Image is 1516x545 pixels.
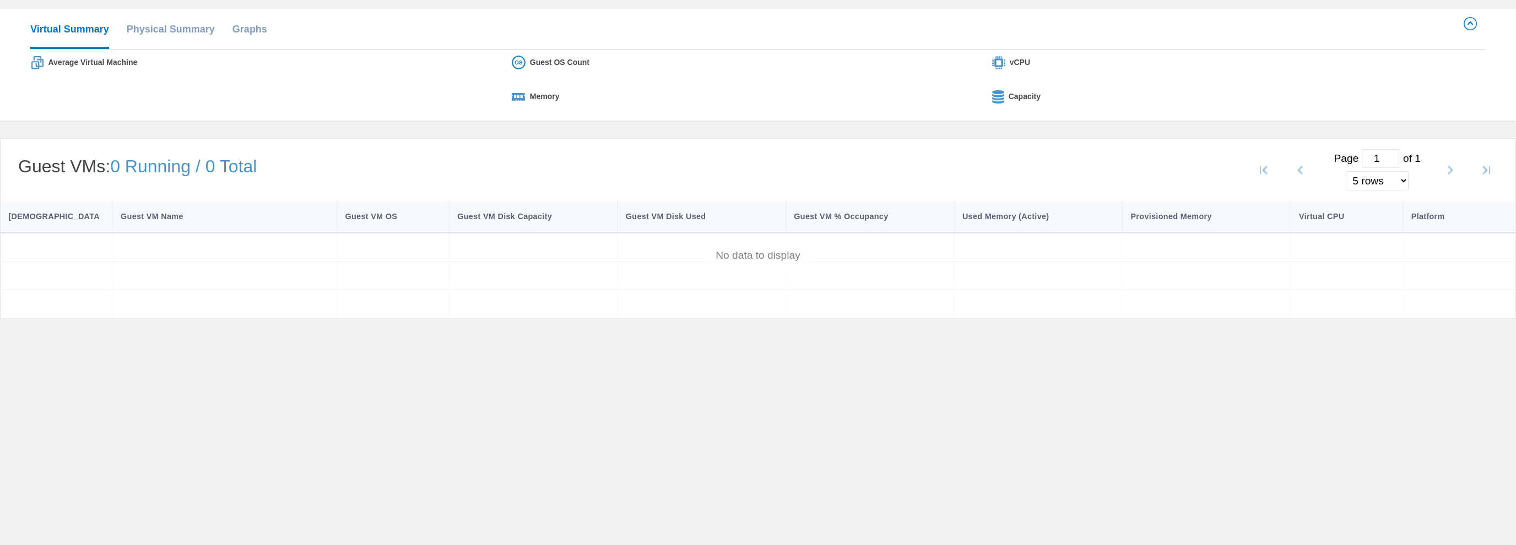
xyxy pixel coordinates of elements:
div: Used Memory (Active) [962,212,1101,221]
div: [DEMOGRAPHIC_DATA] [8,212,91,221]
div: Guest VM Name [121,212,316,221]
span: Page of [1334,149,1421,168]
b: Memory [530,88,560,105]
b: Capacity [1009,88,1041,105]
div: Guest VM Disk Capacity [457,212,596,221]
h2: Physical Summary [127,12,215,47]
select: rows per page [1346,171,1409,190]
div: Virtual CPU [1299,212,1382,221]
div: Guest VM % Occupancy [794,212,933,221]
input: jump to page [1362,149,1400,168]
b: Average Virtual Machine [48,53,137,71]
div: Platform [1411,212,1495,221]
b: vCPU [1010,53,1030,71]
h2: Graphs [232,12,267,47]
div: Guest VM OS [345,212,428,221]
div: Provisioned Memory [1130,212,1269,221]
div: Guest VM Disk Used [626,212,765,221]
div: Guest VMs: [1,139,274,194]
span: 1 [1415,152,1421,164]
span: 0 Running / 0 Total [110,156,257,176]
h2: Virtual Summary [30,12,109,49]
b: Guest OS Count [530,53,589,71]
